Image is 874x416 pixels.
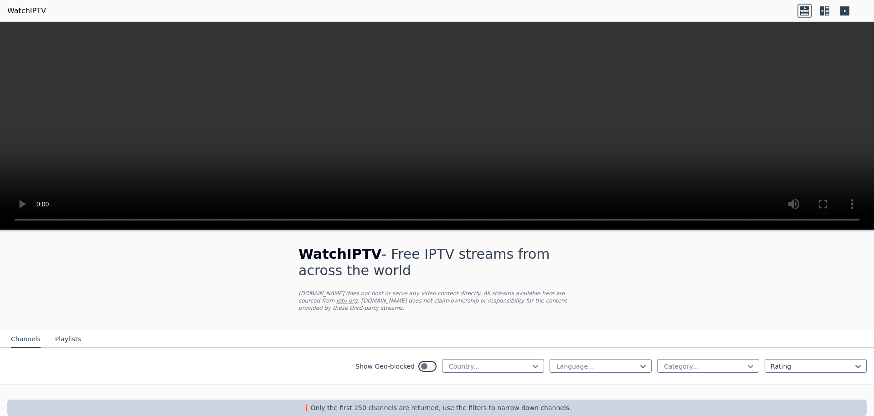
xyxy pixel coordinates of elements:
button: Playlists [55,331,81,348]
p: ❗️Only the first 250 channels are returned, use the filters to narrow down channels. [11,403,863,412]
a: WatchIPTV [7,5,46,16]
span: WatchIPTV [298,246,382,262]
label: Show Geo-blocked [355,362,415,371]
button: Channels [11,331,41,348]
a: iptv-org [336,298,358,304]
p: [DOMAIN_NAME] does not host or serve any video content directly. All streams available here are s... [298,290,576,312]
h1: - Free IPTV streams from across the world [298,246,576,279]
